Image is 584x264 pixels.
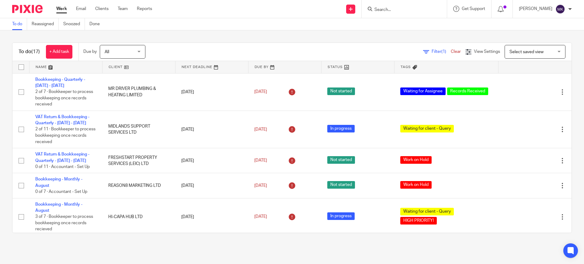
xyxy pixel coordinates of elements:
[63,18,85,30] a: Snoozed
[35,165,90,169] span: 0 of 11 · Accountant - Set Up
[432,50,451,54] span: Filter
[95,6,109,12] a: Clients
[451,50,461,54] a: Clear
[89,18,104,30] a: Done
[83,49,97,55] p: Due by
[46,45,72,59] a: + Add task
[254,183,267,188] span: [DATE]
[35,115,89,125] a: VAT Return & Bookkeeping - Quarterly - [DATE] - [DATE]
[35,152,89,163] a: VAT Return & Bookkeeping - Quarterly - [DATE] - [DATE]
[56,6,67,12] a: Work
[509,50,544,54] span: Select saved view
[12,18,27,30] a: To do
[35,177,82,187] a: Bookkeeping - Monthly - August
[35,215,93,231] span: 3 of 7 · Bookkeeper to process bookkeeping once records recieved
[102,173,175,198] td: REASON8 MARKETING LTD
[401,65,411,69] span: Tags
[175,198,248,235] td: [DATE]
[462,7,485,11] span: Get Support
[35,77,85,88] a: Bookkeeping - Quarterly - [DATE] - [DATE]
[19,49,40,55] h1: To do
[400,125,454,132] span: Waiting for client - Query
[400,208,454,215] span: Waiting for client - Query
[447,87,488,95] span: Records Received
[555,4,565,14] img: svg%3E
[254,215,267,219] span: [DATE]
[175,111,248,148] td: [DATE]
[76,6,86,12] a: Email
[374,7,429,13] input: Search
[102,198,175,235] td: HI-CAPA HUB LTD
[35,90,93,106] span: 2 of 7 · Bookkeeper to process bookkeeping once records received
[32,18,59,30] a: Reassigned
[102,73,175,111] td: MR DRIVER PLUMBING & HEATING LIMITED
[474,50,500,54] span: View Settings
[12,5,43,13] img: Pixie
[175,173,248,198] td: [DATE]
[441,50,446,54] span: (1)
[327,181,355,189] span: Not started
[254,159,267,163] span: [DATE]
[31,49,40,54] span: (17)
[327,156,355,164] span: Not started
[400,181,432,189] span: Work on Hold
[102,148,175,173] td: FRESHSTART PROPERTY SERVICES (LEIC) LTD
[118,6,128,12] a: Team
[35,127,96,144] span: 2 of 11 · Bookkeeper to process bookkeeping once records received
[35,202,82,213] a: Bookkeeping - Monthly - August
[327,212,355,220] span: In progress
[327,87,355,95] span: Not started
[400,87,446,95] span: Waiting for Assignee
[105,50,109,54] span: All
[327,125,355,132] span: In progress
[254,127,267,132] span: [DATE]
[400,217,437,225] span: HIGH PRIORITY!
[35,190,87,194] span: 0 of 7 · Accountant - Set Up
[102,111,175,148] td: MIDLANDS SUPPORT SERVICES LTD
[519,6,552,12] p: [PERSON_NAME]
[175,148,248,173] td: [DATE]
[254,90,267,94] span: [DATE]
[400,156,432,164] span: Work on Hold
[137,6,152,12] a: Reports
[175,73,248,111] td: [DATE]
